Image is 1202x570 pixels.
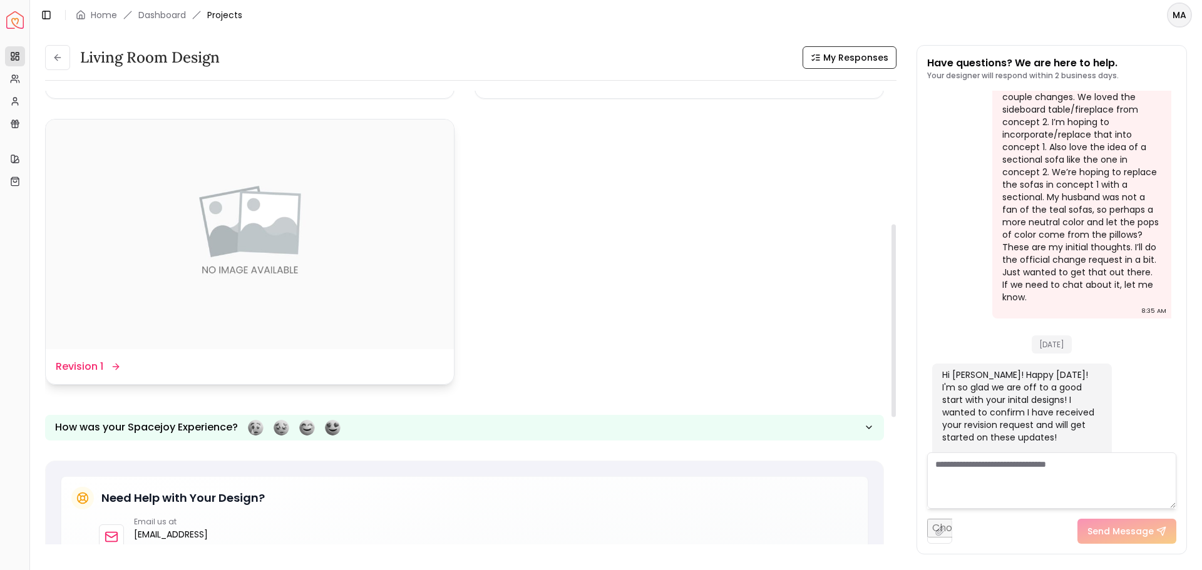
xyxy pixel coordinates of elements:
a: [EMAIL_ADDRESS][DOMAIN_NAME] [134,527,274,557]
p: Your designer will respond within 2 business days. [927,71,1119,81]
button: MA [1167,3,1192,28]
h3: Living Room design [80,48,220,68]
img: Spacejoy Logo [6,11,24,29]
span: Projects [207,9,242,21]
p: Email us at [134,517,274,527]
span: [DATE] [1032,335,1072,354]
button: My Responses [803,46,896,69]
h5: Need Help with Your Design? [101,489,265,507]
p: Have questions? We are here to help. [927,56,1119,71]
button: How was your Spacejoy Experience?Feeling terribleFeeling badFeeling goodFeeling awesome [45,415,884,440]
a: Home [91,9,117,21]
div: Hi [PERSON_NAME]! Happy [DATE]! I'm so glad we are off to a good start with your inital designs! ... [942,369,1099,469]
div: Hi [PERSON_NAME]! Love the designs! I’m leaning heavily toward concept one but likely need a coup... [1002,53,1159,303]
a: Dashboard [138,9,186,21]
span: My Responses [823,51,888,64]
img: Revision 1 [46,120,454,349]
div: 8:35 AM [1141,305,1166,317]
span: MA [1168,4,1191,26]
dd: Revision 1 [56,359,103,374]
p: How was your Spacejoy Experience? [55,420,238,435]
a: Spacejoy [6,11,24,29]
nav: breadcrumb [76,9,242,21]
